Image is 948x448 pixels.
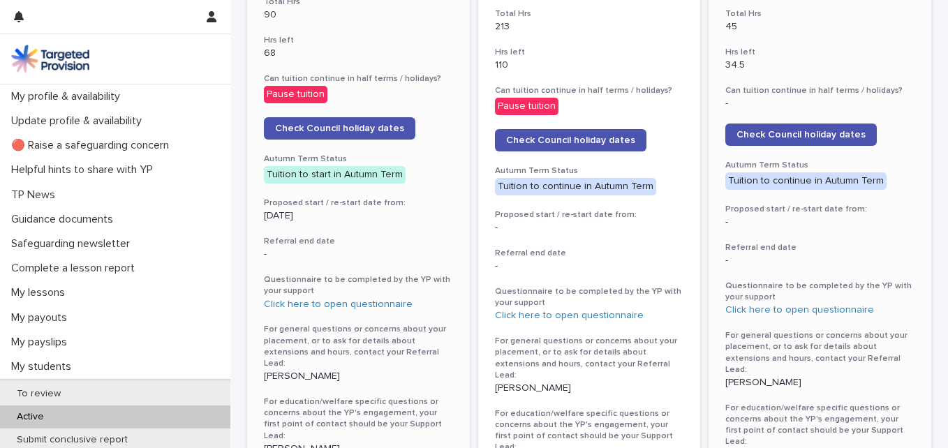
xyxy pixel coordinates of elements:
[495,286,684,308] h3: Questionnaire to be completed by the YP with your support
[725,204,914,215] h3: Proposed start / re-start date from:
[264,299,413,309] a: Click here to open questionnaire
[6,163,164,177] p: Helpful hints to share with YP
[264,117,415,140] a: Check Council holiday dates
[725,255,914,267] p: -
[506,135,635,145] span: Check Council holiday dates
[264,197,453,209] h3: Proposed start / re-start date from:
[6,90,131,103] p: My profile & availability
[264,9,453,21] p: 90
[495,382,684,394] p: [PERSON_NAME]
[725,330,914,375] h3: For general questions or concerns about your placement, or to ask for details about extensions an...
[495,8,684,20] h3: Total Hrs
[6,188,66,202] p: TP News
[6,286,76,299] p: My lessons
[725,160,914,171] h3: Autumn Term Status
[495,222,684,234] p: -
[264,166,406,184] div: Tuition to start in Autumn Term
[495,98,558,115] div: Pause tuition
[725,242,914,253] h3: Referral end date
[736,130,866,140] span: Check Council holiday dates
[6,336,78,349] p: My payslips
[264,73,453,84] h3: Can tuition continue in half terms / holidays?
[6,262,146,275] p: Complete a lesson report
[264,274,453,297] h3: Questionnaire to be completed by the YP with your support
[495,165,684,177] h3: Autumn Term Status
[495,248,684,259] h3: Referral end date
[725,377,914,389] p: [PERSON_NAME]
[264,248,453,260] p: -
[495,59,684,71] p: 110
[495,129,646,151] a: Check Council holiday dates
[264,86,327,103] div: Pause tuition
[11,45,89,73] img: M5nRWzHhSzIhMunXDL62
[725,21,914,33] p: 45
[725,305,874,315] a: Click here to open questionnaire
[725,216,914,228] p: -
[264,210,453,222] p: [DATE]
[264,396,453,442] h3: For education/welfare specific questions or concerns about the YP's engagement, your first point ...
[6,311,78,324] p: My payouts
[725,403,914,448] h3: For education/welfare specific questions or concerns about the YP's engagement, your first point ...
[495,260,684,272] p: -
[495,311,644,320] a: Click here to open questionnaire
[6,360,82,373] p: My students
[264,371,453,382] p: [PERSON_NAME]
[725,8,914,20] h3: Total Hrs
[6,388,72,400] p: To review
[6,434,139,446] p: Submit conclusive report
[495,209,684,221] h3: Proposed start / re-start date from:
[264,324,453,369] h3: For general questions or concerns about your placement, or to ask for details about extensions an...
[264,47,453,59] p: 68
[725,85,914,96] h3: Can tuition continue in half terms / holidays?
[275,124,404,133] span: Check Council holiday dates
[495,47,684,58] h3: Hrs left
[6,114,153,128] p: Update profile & availability
[725,98,914,110] p: -
[495,178,656,195] div: Tuition to continue in Autumn Term
[6,139,180,152] p: 🔴 Raise a safeguarding concern
[725,47,914,58] h3: Hrs left
[264,154,453,165] h3: Autumn Term Status
[495,85,684,96] h3: Can tuition continue in half terms / holidays?
[725,124,877,146] a: Check Council holiday dates
[6,213,124,226] p: Guidance documents
[725,281,914,303] h3: Questionnaire to be completed by the YP with your support
[6,411,55,423] p: Active
[264,35,453,46] h3: Hrs left
[495,21,684,33] p: 213
[495,336,684,381] h3: For general questions or concerns about your placement, or to ask for details about extensions an...
[725,59,914,71] p: 34.5
[725,172,887,190] div: Tuition to continue in Autumn Term
[6,237,141,251] p: Safeguarding newsletter
[264,236,453,247] h3: Referral end date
